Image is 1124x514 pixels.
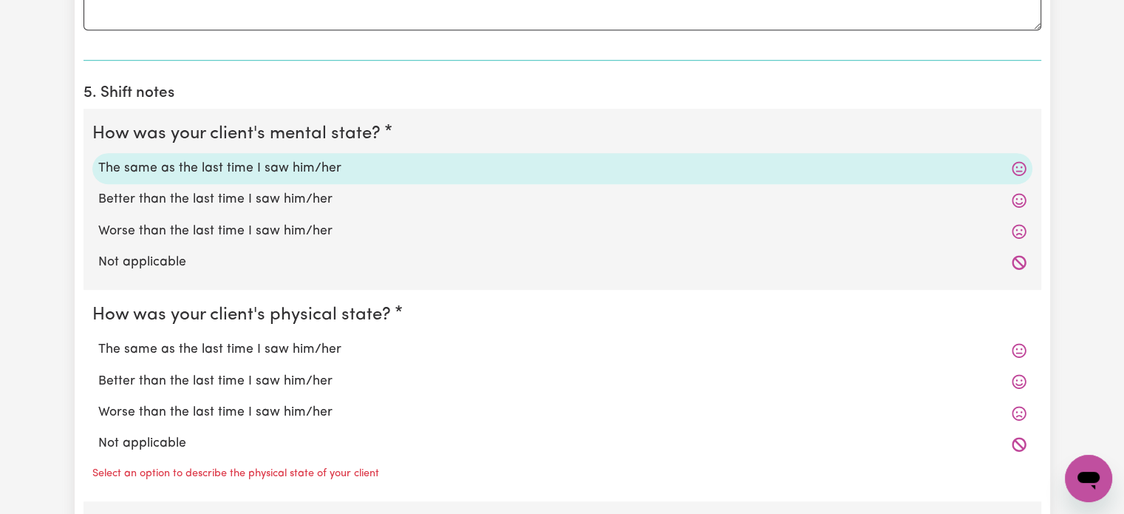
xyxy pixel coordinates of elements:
[98,434,1026,453] label: Not applicable
[98,340,1026,359] label: The same as the last time I saw him/her
[1065,455,1112,502] iframe: Button to launch messaging window
[92,302,397,328] legend: How was your client's physical state?
[98,403,1026,422] label: Worse than the last time I saw him/her
[98,222,1026,241] label: Worse than the last time I saw him/her
[92,121,386,147] legend: How was your client's mental state?
[98,253,1026,272] label: Not applicable
[92,466,379,482] p: Select an option to describe the physical state of your client
[98,372,1026,391] label: Better than the last time I saw him/her
[98,159,1026,178] label: The same as the last time I saw him/her
[84,84,1041,103] h2: 5. Shift notes
[98,190,1026,209] label: Better than the last time I saw him/her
